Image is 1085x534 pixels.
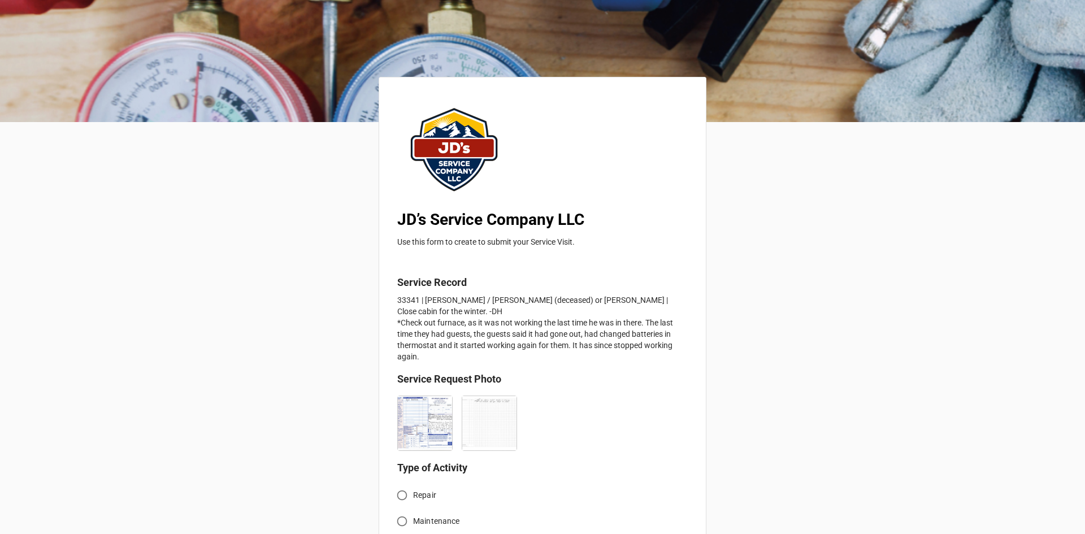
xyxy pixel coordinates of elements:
[413,515,459,527] span: Maintenance
[397,294,688,362] p: 33341 | [PERSON_NAME] / [PERSON_NAME] (deceased) or [PERSON_NAME] | Close cabin for the winter. -...
[397,210,584,229] b: JD’s Service Company LLC
[462,396,517,450] img: BYFMicsj2OUR2pvwPv9iLvD_XhTlJnPsLS36IOA_frk
[398,396,452,450] img: iZ4PNqpwYLxLm1AmOKUqRBBr76dO14M-OyWhQX5vXQc
[397,373,501,385] b: Service Request Photo
[462,391,526,451] div: Document_20251007_0002.pdf
[397,460,467,476] label: Type of Activity
[397,276,467,288] b: Service Record
[413,489,436,501] span: Repair
[397,236,688,248] p: Use this form to create to submit your Service Visit.
[397,391,462,451] div: Document_20251007_0001.pdf
[397,95,510,203] img: user-attachments%2Flegacy%2Fextension-attachments%2FePqffAuANl%2FJDServiceCoLogo_website.png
